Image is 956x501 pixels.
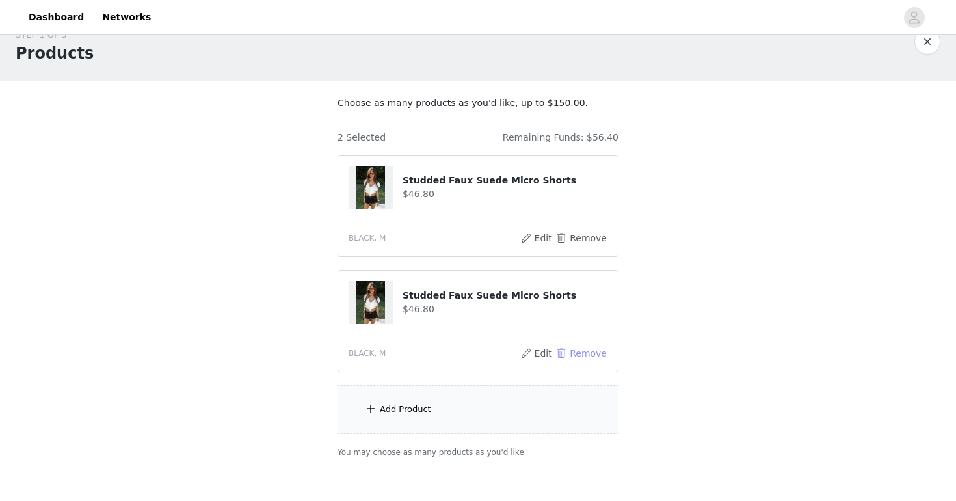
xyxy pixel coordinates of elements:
h4: Remaining Funds: $56.40 [503,131,618,144]
button: Edit [520,345,553,361]
div: Add Product [380,403,431,416]
h4: 2 Selected [338,131,386,144]
button: Edit [520,230,553,246]
h4: $46.80 [403,303,607,316]
a: Dashboard [21,3,92,32]
img: Studded Faux Suede Micro Shorts [356,166,385,209]
h4: Studded Faux Suede Micro Shorts [403,174,607,187]
h1: Products [16,42,94,65]
p: You may choose as many products as you'd like [338,446,618,458]
div: avatar [908,7,920,28]
h4: $46.80 [403,187,607,201]
span: BLACK, M [349,347,386,359]
span: BLACK, M [349,232,386,244]
h4: Studded Faux Suede Micro Shorts [403,289,607,303]
button: Remove [555,345,607,361]
a: Networks [94,3,159,32]
button: Remove [555,230,607,246]
img: Studded Faux Suede Micro Shorts [356,281,385,324]
p: Choose as many products as you'd like, up to $150.00. [338,96,618,110]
